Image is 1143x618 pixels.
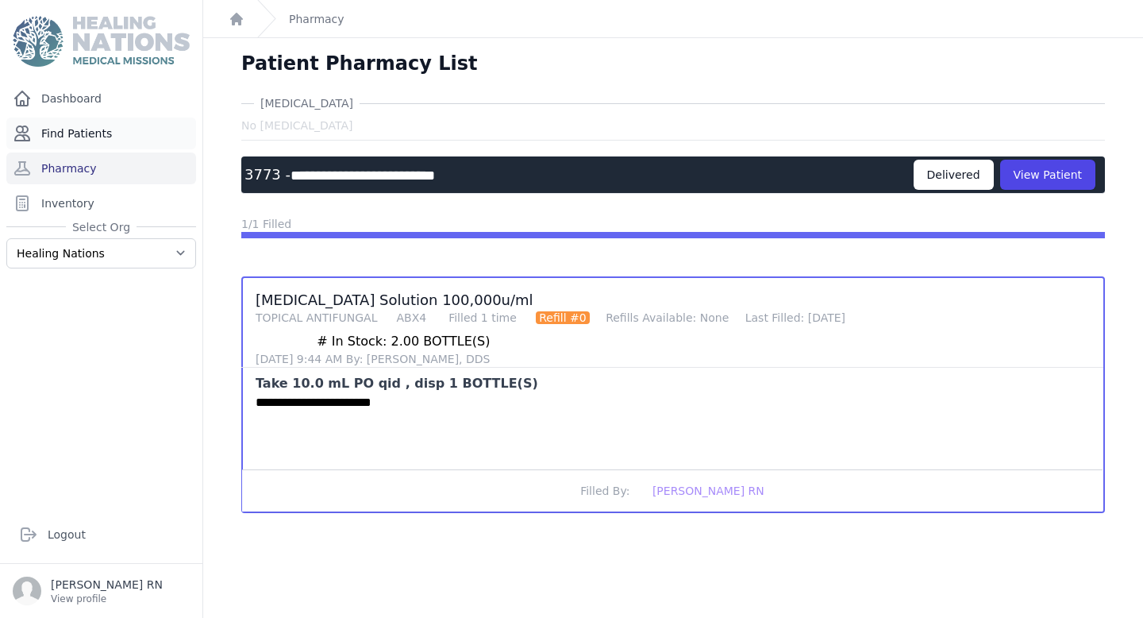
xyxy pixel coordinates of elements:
div: ABX4 [396,310,426,326]
a: Pharmacy [289,11,344,27]
span: Filled 1 time [445,311,520,324]
a: Inventory [6,187,196,219]
a: [PERSON_NAME] RN View profile [13,577,190,605]
div: [DATE] 9:44 AM By: [PERSON_NAME], DDS [256,351,490,367]
h3: [MEDICAL_DATA] Solution 100,000u/ml [256,291,1091,326]
div: Take 10.0 mL PO qid , disp 1 BOTTLE(S) [256,374,538,393]
button: View Patient [1000,160,1095,190]
div: Delivered [914,160,994,190]
span: Refill #0 [536,311,589,324]
span: Select Org [66,219,137,235]
img: Medical Missions EMR [13,16,189,67]
div: 1/1 Filled [241,216,1105,232]
span: [PERSON_NAME] RN [652,485,764,497]
button: Filled By: [PERSON_NAME] RN [242,469,1103,512]
span: Filled By: [580,485,629,497]
span: Refills Available: None [606,311,729,324]
h3: 3773 - [244,165,914,185]
a: Logout [13,519,190,550]
span: [MEDICAL_DATA] [254,95,360,111]
a: Pharmacy [6,153,196,184]
a: Find Patients [6,118,196,149]
div: TOPICAL ANTIFUNGAL [256,310,377,326]
span: Last Filled: [DATE] [745,311,845,324]
span: No [MEDICAL_DATA] [241,118,352,133]
h1: Patient Pharmacy List [241,51,477,76]
p: [PERSON_NAME] RN [51,577,163,593]
div: # In Stock: 2.00 BOTTLE(S) [256,332,490,351]
p: View profile [51,593,163,605]
a: Dashboard [6,83,196,114]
